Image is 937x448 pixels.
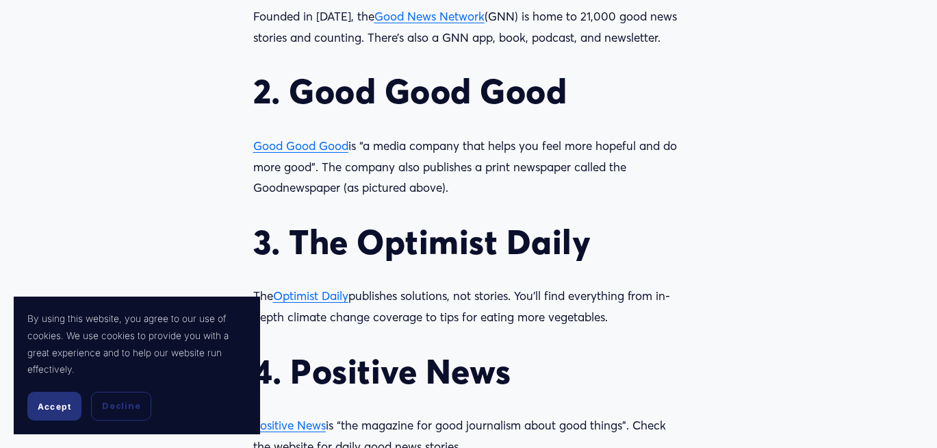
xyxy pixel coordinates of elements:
[102,400,140,412] span: Decline
[374,9,485,23] a: Good News Network
[27,392,81,421] button: Accept
[91,392,151,421] button: Decline
[253,418,326,432] a: Positive News
[273,288,348,303] a: Optimist Daily
[253,286,684,327] p: The publishes solutions, not stories. You’ll find everything from in-depth climate change coverag...
[14,297,260,434] section: Cookie banner
[253,351,684,393] h2: 4. Positive News
[253,71,684,112] h2: 2. Good Good Good
[253,136,684,199] p: is “a media company that helps you feel more hopeful and do more good”. The company also publishe...
[27,310,246,378] p: By using this website, you agree to our use of cookies. We use cookies to provide you with a grea...
[253,138,348,153] a: Good Good Good
[38,401,71,412] span: Accept
[253,6,684,48] p: Founded in [DATE], the (GNN) is home to 21,000 good news stories and counting. There’s also a GNN...
[253,222,684,263] h2: 3. The Optimist Daily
